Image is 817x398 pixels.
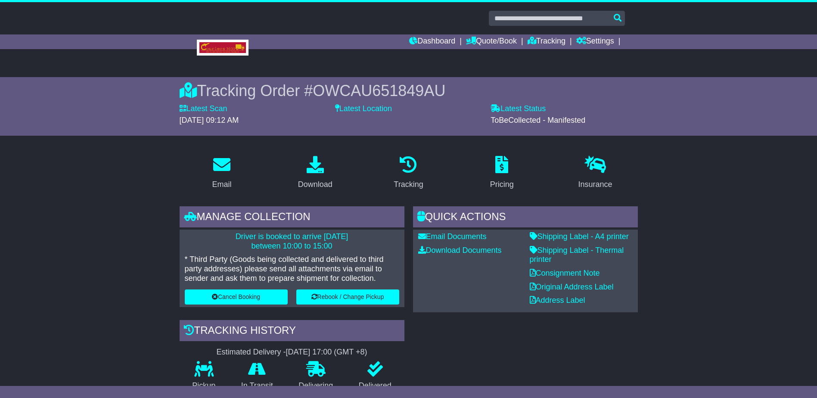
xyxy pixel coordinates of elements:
div: Tracking Order # [180,81,638,100]
div: Download [298,179,332,190]
a: Tracking [528,34,565,49]
a: Settings [576,34,614,49]
span: OWCAU651849AU [313,82,445,99]
div: Quick Actions [413,206,638,230]
a: Shipping Label - A4 printer [530,232,629,241]
label: Latest Scan [180,104,227,114]
p: * Third Party (Goods being collected and delivered to third party addresses) please send all atta... [185,255,399,283]
label: Latest Status [491,104,546,114]
p: Delivering [286,381,346,391]
p: Pickup [180,381,229,391]
div: Manage collection [180,206,404,230]
a: Consignment Note [530,269,600,277]
a: Download [292,153,338,193]
a: Pricing [485,153,519,193]
a: Quote/Book [466,34,517,49]
p: Delivered [346,381,404,391]
a: Original Address Label [530,283,614,291]
a: Email Documents [418,232,487,241]
div: Tracking history [180,320,404,343]
p: In Transit [228,381,286,391]
label: Latest Location [335,104,392,114]
span: ToBeCollected - Manifested [491,116,585,124]
a: Dashboard [409,34,455,49]
div: Pricing [490,179,514,190]
div: [DATE] 17:00 (GMT +8) [286,348,367,357]
a: Download Documents [418,246,502,255]
a: Tracking [388,153,429,193]
p: Driver is booked to arrive [DATE] between 10:00 to 15:00 [185,232,399,251]
a: Insurance [573,153,618,193]
div: Estimated Delivery - [180,348,404,357]
a: Address Label [530,296,585,305]
a: Email [206,153,237,193]
div: Tracking [394,179,423,190]
button: Cancel Booking [185,289,288,305]
a: Shipping Label - Thermal printer [530,246,624,264]
button: Rebook / Change Pickup [296,289,399,305]
span: [DATE] 09:12 AM [180,116,239,124]
div: Insurance [578,179,612,190]
div: Email [212,179,231,190]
